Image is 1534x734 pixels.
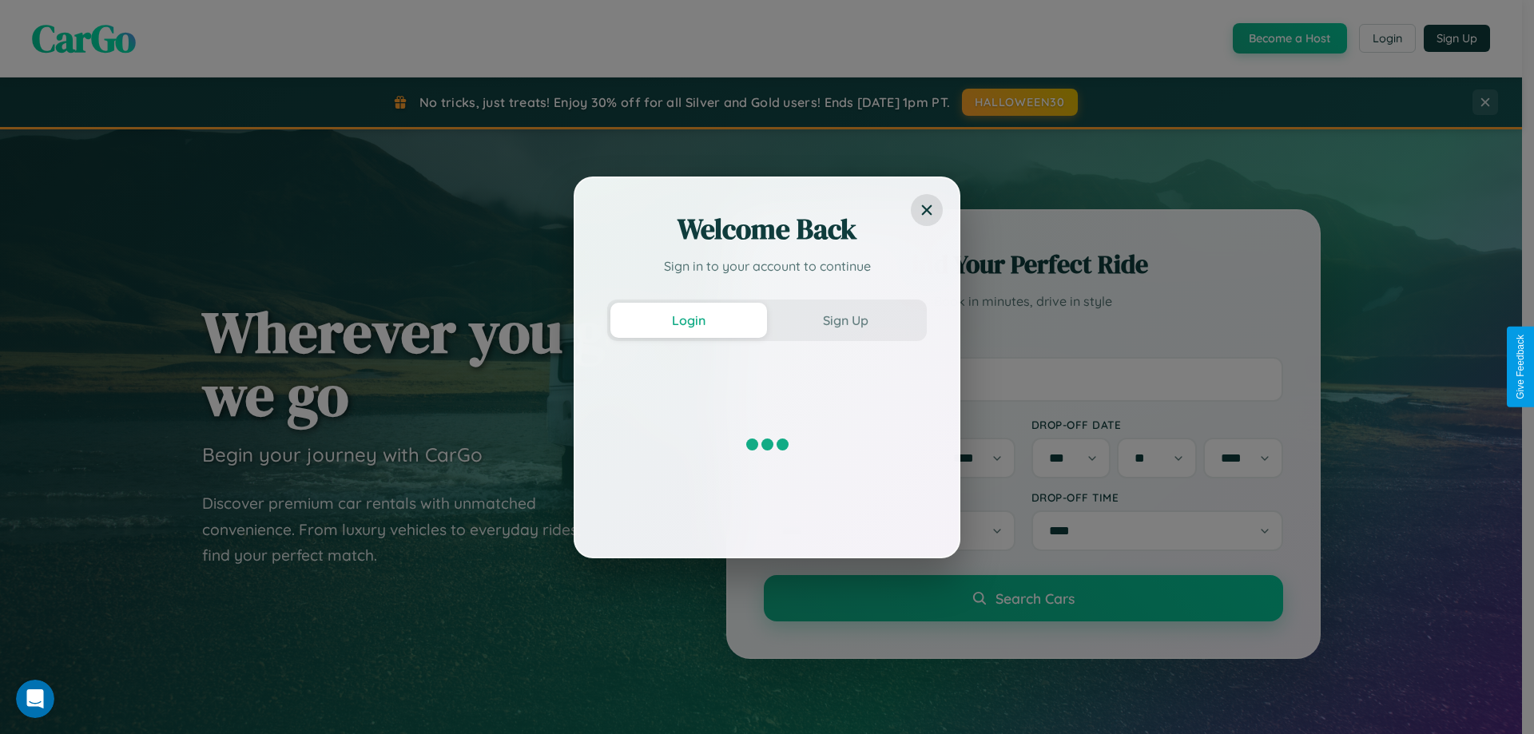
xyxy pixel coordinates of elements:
div: Give Feedback [1515,335,1526,399]
button: Sign Up [767,303,924,338]
h2: Welcome Back [607,210,927,248]
button: Login [610,303,767,338]
iframe: Intercom live chat [16,680,54,718]
p: Sign in to your account to continue [607,256,927,276]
